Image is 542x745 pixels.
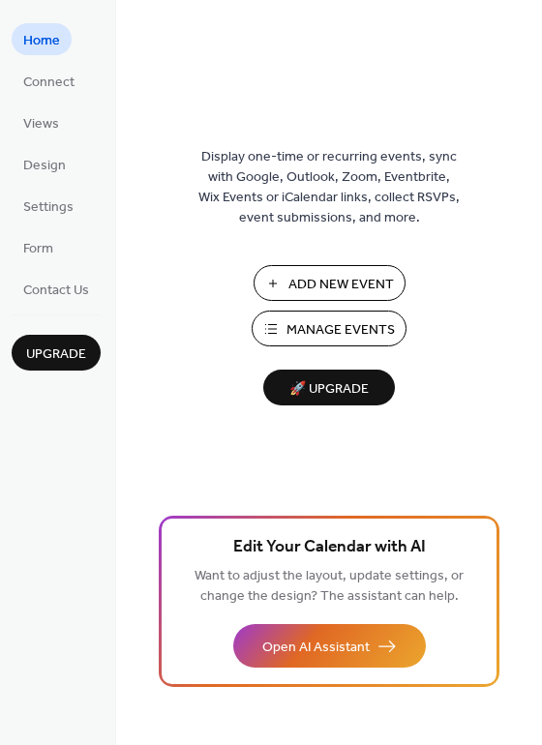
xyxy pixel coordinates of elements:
[23,73,75,93] span: Connect
[275,376,383,402] span: 🚀 Upgrade
[12,106,71,138] a: Views
[286,320,395,341] span: Manage Events
[12,148,77,180] a: Design
[26,344,86,365] span: Upgrade
[233,534,426,561] span: Edit Your Calendar with AI
[198,147,460,228] span: Display one-time or recurring events, sync with Google, Outlook, Zoom, Eventbrite, Wix Events or ...
[12,23,72,55] a: Home
[12,190,85,222] a: Settings
[23,31,60,51] span: Home
[23,197,74,218] span: Settings
[23,156,66,176] span: Design
[262,638,370,658] span: Open AI Assistant
[195,563,464,610] span: Want to adjust the layout, update settings, or change the design? The assistant can help.
[12,231,65,263] a: Form
[288,275,394,295] span: Add New Event
[254,265,406,301] button: Add New Event
[12,335,101,371] button: Upgrade
[263,370,395,405] button: 🚀 Upgrade
[12,273,101,305] a: Contact Us
[23,114,59,134] span: Views
[233,624,426,668] button: Open AI Assistant
[252,311,406,346] button: Manage Events
[12,65,86,97] a: Connect
[23,239,53,259] span: Form
[23,281,89,301] span: Contact Us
